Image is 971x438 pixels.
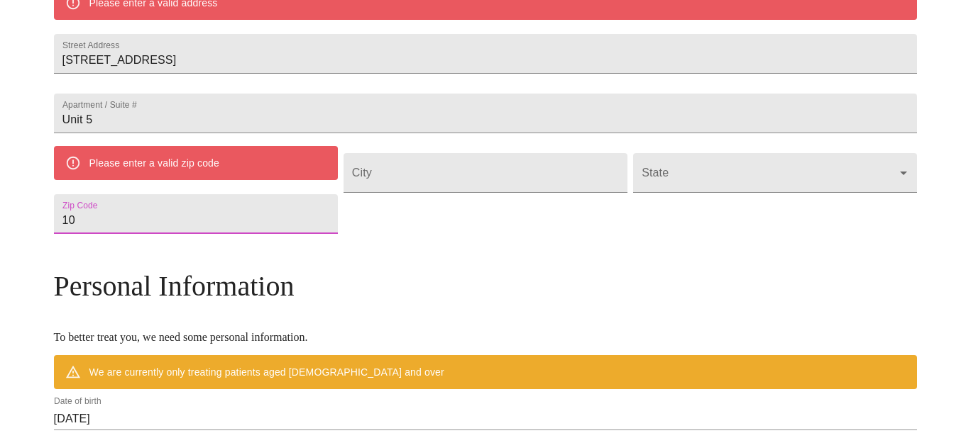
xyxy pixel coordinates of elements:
[54,331,918,344] p: To better treat you, we need some personal information.
[54,269,918,303] h3: Personal Information
[633,153,917,193] div: ​
[54,398,102,406] label: Date of birth
[89,359,444,385] div: We are currently only treating patients aged [DEMOGRAPHIC_DATA] and over
[89,150,219,176] div: Please enter a valid zip code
